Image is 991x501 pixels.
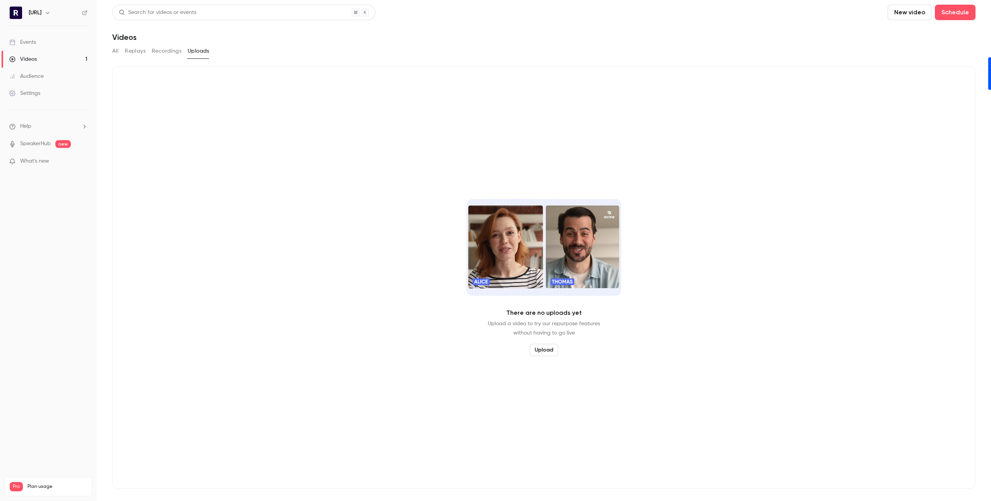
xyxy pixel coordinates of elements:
[55,140,71,148] span: new
[125,45,146,57] button: Replays
[9,38,36,46] div: Events
[29,9,41,17] h6: [URL]
[10,7,22,19] img: Runnr.ai
[9,89,40,97] div: Settings
[152,45,182,57] button: Recordings
[9,55,37,63] div: Videos
[530,344,558,356] button: Upload
[506,308,582,317] p: There are no uploads yet
[888,5,932,20] button: New video
[10,482,23,491] span: Pro
[112,45,118,57] button: All
[20,140,51,148] a: SpeakerHub
[9,72,44,80] div: Audience
[27,484,87,490] span: Plan usage
[20,157,49,165] span: What's new
[935,5,976,20] button: Schedule
[119,9,196,17] div: Search for videos or events
[188,45,209,57] button: Uploads
[112,33,137,42] h1: Videos
[9,122,87,130] li: help-dropdown-opener
[112,5,976,496] section: Videos
[20,122,31,130] span: Help
[488,319,600,338] p: Upload a video to try our repurpose features without having to go live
